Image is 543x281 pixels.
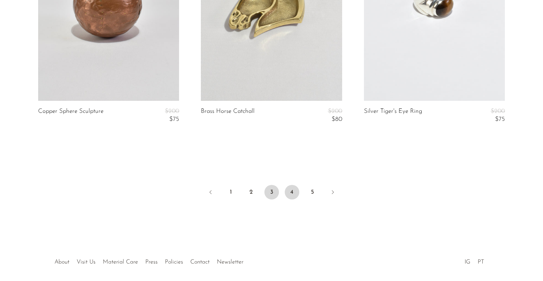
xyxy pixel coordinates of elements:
[465,259,470,265] a: IG
[38,108,104,123] a: Copper Sphere Sculpture
[54,259,69,265] a: About
[77,259,96,265] a: Visit Us
[364,108,422,123] a: Silver Tiger's Eye Ring
[285,185,299,199] a: 4
[325,185,340,201] a: Next
[495,116,505,122] span: $75
[478,259,484,265] a: PT
[165,108,179,114] span: $200
[491,108,505,114] span: $200
[461,253,488,267] ul: Social Medias
[51,253,247,267] ul: Quick links
[145,259,158,265] a: Press
[201,108,255,123] a: Brass Horse Catchall
[165,259,183,265] a: Policies
[328,108,342,114] span: $200
[203,185,218,201] a: Previous
[332,116,342,122] span: $80
[264,185,279,199] span: 3
[103,259,138,265] a: Material Care
[224,185,238,199] a: 1
[169,116,179,122] span: $75
[244,185,259,199] a: 2
[190,259,210,265] a: Contact
[305,185,320,199] a: 5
